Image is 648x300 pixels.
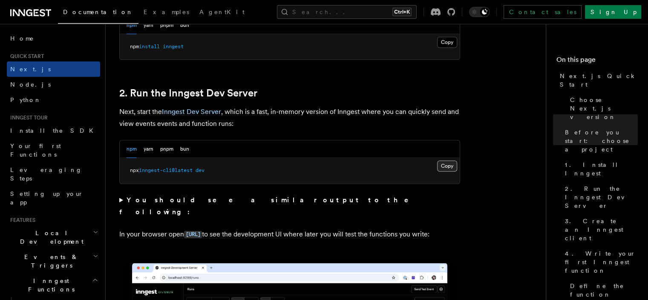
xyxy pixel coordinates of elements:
[7,225,100,249] button: Local Development
[392,8,412,16] kbd: Ctrl+K
[199,9,245,15] span: AgentKit
[7,92,100,108] a: Python
[560,72,638,89] span: Next.js Quick Start
[7,31,100,46] a: Home
[144,17,153,34] button: yarn
[119,194,460,218] summary: You should see a similar output to the following:
[7,114,48,121] span: Inngest tour
[139,167,193,173] span: inngest-cli@latest
[144,9,189,15] span: Examples
[10,143,61,158] span: Your first Functions
[10,34,34,43] span: Home
[7,229,93,246] span: Local Development
[127,17,137,34] button: npm
[437,160,457,172] button: Copy
[7,186,100,210] a: Setting up your app
[7,249,100,273] button: Events & Triggers
[184,230,202,238] a: [URL]
[570,282,638,299] span: Define the function
[10,81,51,88] span: Node.js
[119,106,460,130] p: Next, start the , which is a fast, in-memory version of Inngest where you can quickly send and vi...
[119,228,460,241] p: In your browser open to see the development UI where later you will test the functions you write:
[180,17,189,34] button: bun
[119,196,420,216] strong: You should see a similar output to the following:
[556,68,638,92] a: Next.js Quick Start
[504,5,582,19] a: Contact sales
[565,217,638,242] span: 3. Create an Inngest client
[565,184,638,210] span: 2. Run the Inngest Dev Server
[567,92,638,125] a: Choose Next.js version
[58,3,138,24] a: Documentation
[163,44,184,50] span: inngest
[570,96,638,121] span: Choose Next.js version
[7,123,100,138] a: Install the SDK
[562,246,638,278] a: 4. Write your first Inngest function
[130,167,139,173] span: npx
[10,166,82,182] span: Leveraging Steps
[160,17,173,34] button: pnpm
[565,128,638,154] span: Before you start: choose a project
[10,66,51,73] span: Next.js
[119,87,257,99] a: 2. Run the Inngest Dev Server
[565,249,638,275] span: 4. Write your first Inngest function
[130,44,139,50] span: npm
[196,167,204,173] span: dev
[7,277,92,294] span: Inngest Functions
[7,217,35,224] span: Features
[562,213,638,246] a: 3. Create an Inngest client
[556,55,638,68] h4: On this page
[437,37,457,48] button: Copy
[7,253,93,270] span: Events & Triggers
[7,162,100,186] a: Leveraging Steps
[565,160,638,178] span: 1. Install Inngest
[10,190,84,206] span: Setting up your app
[144,140,153,158] button: yarn
[160,140,173,158] button: pnpm
[562,157,638,181] a: 1. Install Inngest
[562,181,638,213] a: 2. Run the Inngest Dev Server
[277,5,417,19] button: Search...Ctrl+K
[10,96,41,103] span: Python
[7,77,100,92] a: Node.js
[63,9,133,15] span: Documentation
[469,7,490,17] button: Toggle dark mode
[139,44,160,50] span: install
[162,108,221,116] a: Inngest Dev Server
[7,61,100,77] a: Next.js
[184,231,202,238] code: [URL]
[7,273,100,297] button: Inngest Functions
[138,3,194,23] a: Examples
[7,53,44,60] span: Quick start
[127,140,137,158] button: npm
[194,3,250,23] a: AgentKit
[585,5,641,19] a: Sign Up
[10,127,98,134] span: Install the SDK
[562,125,638,157] a: Before you start: choose a project
[7,138,100,162] a: Your first Functions
[180,140,189,158] button: bun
